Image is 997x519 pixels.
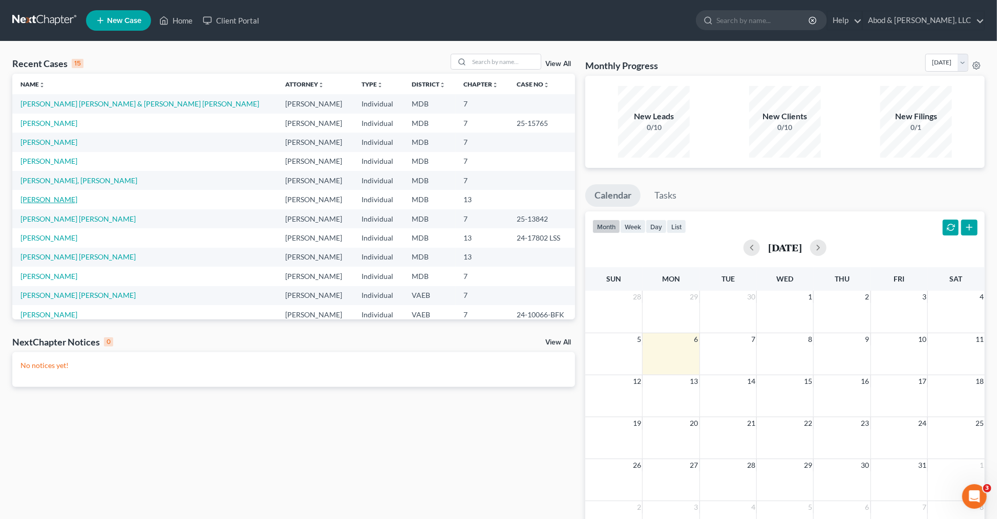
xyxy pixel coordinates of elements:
[404,209,456,228] td: MDB
[917,417,927,429] span: 24
[20,99,259,108] a: [PERSON_NAME] [PERSON_NAME] & [PERSON_NAME] [PERSON_NAME]
[689,375,699,387] span: 13
[636,333,642,345] span: 5
[645,184,686,207] a: Tasks
[20,80,45,88] a: Nameunfold_more
[353,248,404,267] td: Individual
[667,220,686,233] button: list
[20,176,137,185] a: [PERSON_NAME], [PERSON_NAME]
[412,80,446,88] a: Districtunfold_more
[404,305,456,324] td: VAEB
[39,82,45,88] i: unfold_more
[974,333,985,345] span: 11
[404,171,456,190] td: MDB
[464,80,499,88] a: Chapterunfold_more
[404,286,456,305] td: VAEB
[921,291,927,303] span: 3
[974,417,985,429] span: 25
[693,333,699,345] span: 6
[508,305,575,324] td: 24-10066-BFK
[12,336,113,348] div: NextChapter Notices
[983,484,991,492] span: 3
[277,171,353,190] td: [PERSON_NAME]
[353,114,404,133] td: Individual
[828,11,862,30] a: Help
[493,82,499,88] i: unfold_more
[20,195,77,204] a: [PERSON_NAME]
[746,417,756,429] span: 21
[803,375,813,387] span: 15
[835,274,850,283] span: Thu
[353,267,404,286] td: Individual
[277,152,353,171] td: [PERSON_NAME]
[716,11,810,30] input: Search by name...
[104,337,113,347] div: 0
[803,417,813,429] span: 22
[543,82,549,88] i: unfold_more
[277,286,353,305] td: [PERSON_NAME]
[618,111,690,122] div: New Leads
[277,133,353,152] td: [PERSON_NAME]
[803,459,813,471] span: 29
[439,82,446,88] i: unfold_more
[807,291,813,303] span: 1
[722,274,735,283] span: Tue
[277,94,353,113] td: [PERSON_NAME]
[508,209,575,228] td: 25-13842
[20,157,77,165] a: [PERSON_NAME]
[508,228,575,247] td: 24-17802 LSS
[20,360,567,371] p: No notices yet!
[863,11,984,30] a: Abod & [PERSON_NAME], LLC
[921,501,927,513] span: 7
[632,375,642,387] span: 12
[456,171,509,190] td: 7
[277,267,353,286] td: [PERSON_NAME]
[353,94,404,113] td: Individual
[607,274,622,283] span: Sun
[318,82,324,88] i: unfold_more
[749,122,821,133] div: 0/10
[860,459,871,471] span: 30
[353,228,404,247] td: Individual
[632,417,642,429] span: 19
[746,375,756,387] span: 14
[353,133,404,152] td: Individual
[277,114,353,133] td: [PERSON_NAME]
[979,459,985,471] span: 1
[962,484,987,509] iframe: Intercom live chat
[20,252,136,261] a: [PERSON_NAME] [PERSON_NAME]
[456,94,509,113] td: 7
[456,209,509,228] td: 7
[72,59,83,68] div: 15
[880,122,952,133] div: 0/1
[585,184,641,207] a: Calendar
[768,242,802,253] h2: [DATE]
[20,310,77,319] a: [PERSON_NAME]
[154,11,198,30] a: Home
[689,459,699,471] span: 27
[404,152,456,171] td: MDB
[917,459,927,471] span: 31
[456,305,509,324] td: 7
[864,501,871,513] span: 6
[864,291,871,303] span: 2
[750,501,756,513] span: 4
[353,209,404,228] td: Individual
[880,111,952,122] div: New Filings
[107,17,141,25] span: New Case
[950,274,963,283] span: Sat
[362,80,383,88] a: Typeunfold_more
[456,152,509,171] td: 7
[353,171,404,190] td: Individual
[20,119,77,127] a: [PERSON_NAME]
[662,274,680,283] span: Mon
[646,220,667,233] button: day
[979,291,985,303] span: 4
[277,305,353,324] td: [PERSON_NAME]
[746,459,756,471] span: 28
[469,54,541,69] input: Search by name...
[456,190,509,209] td: 13
[353,305,404,324] td: Individual
[12,57,83,70] div: Recent Cases
[277,228,353,247] td: [PERSON_NAME]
